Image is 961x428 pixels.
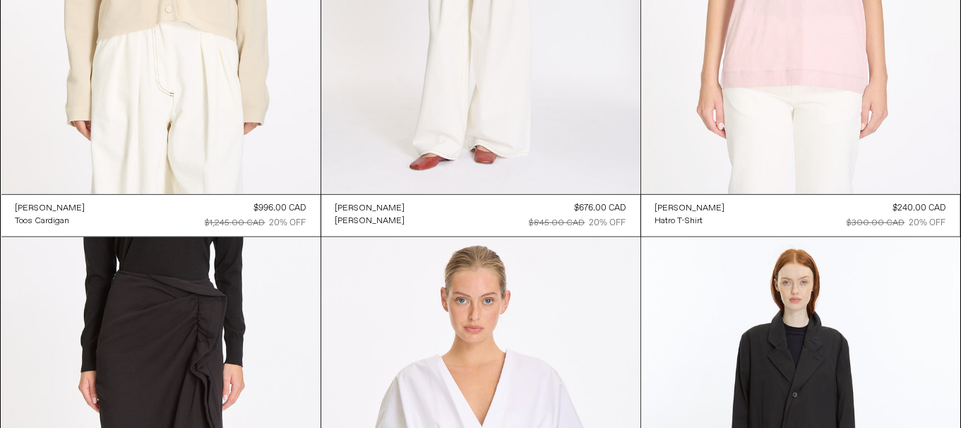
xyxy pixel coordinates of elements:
[909,217,946,230] div: 20% OFF
[530,217,585,230] div: $845.00 CAD
[254,202,306,215] div: $996.00 CAD
[335,202,405,215] a: [PERSON_NAME]
[205,217,265,230] div: $1,245.00 CAD
[16,215,70,227] div: Toos Cardigan
[16,202,85,215] a: [PERSON_NAME]
[847,217,905,230] div: $300.00 CAD
[270,217,306,230] div: 20% OFF
[16,215,85,227] a: Toos Cardigan
[655,203,725,215] div: [PERSON_NAME]
[575,202,626,215] div: $676.00 CAD
[335,215,405,227] a: [PERSON_NAME]
[893,202,946,215] div: $240.00 CAD
[655,215,703,227] div: Hatro T-Shirt
[335,203,405,215] div: [PERSON_NAME]
[655,202,725,215] a: [PERSON_NAME]
[16,203,85,215] div: [PERSON_NAME]
[655,215,725,227] a: Hatro T-Shirt
[590,217,626,230] div: 20% OFF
